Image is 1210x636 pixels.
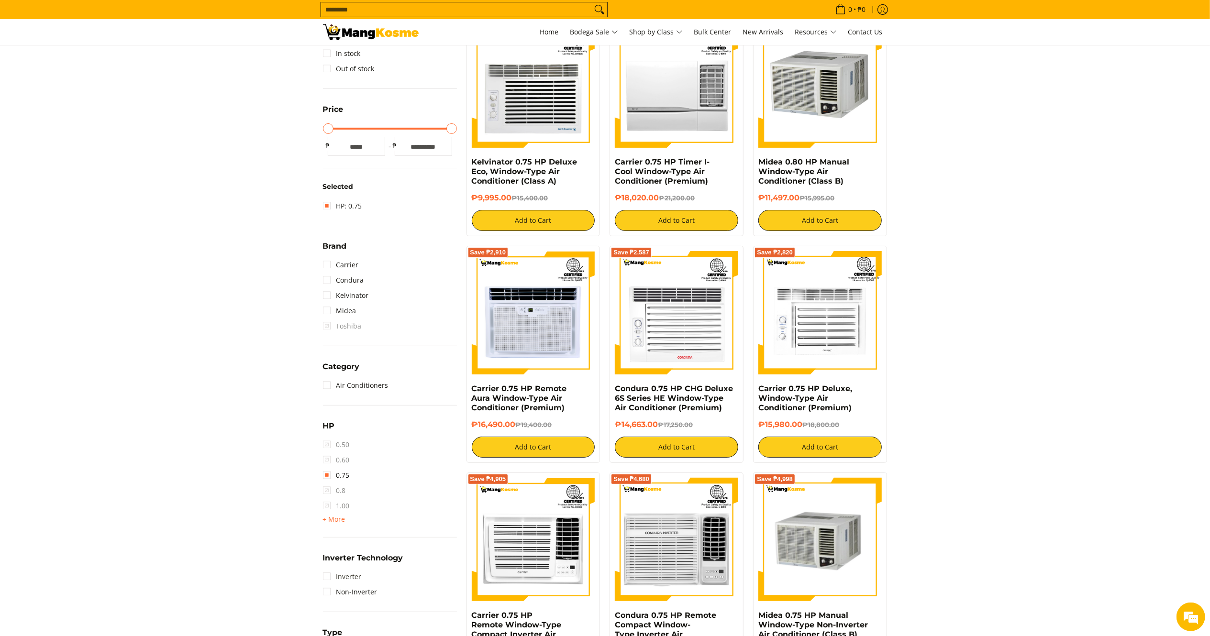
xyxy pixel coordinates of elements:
a: Contact Us [844,19,888,45]
span: • [833,4,869,15]
span: Save ₱4,998 [757,476,793,482]
a: In stock [323,46,361,61]
span: 0 [847,6,854,13]
h6: ₱9,995.00 [472,193,595,203]
button: Add to Cart [615,437,738,458]
div: Minimize live chat window [157,5,180,28]
h6: ₱11,497.00 [758,193,882,203]
h6: ₱15,980.00 [758,420,882,429]
span: Resources [795,26,837,38]
span: 0.8 [323,483,346,498]
a: Carrier 0.75 HP Deluxe, Window-Type Air Conditioner (Premium) [758,384,852,412]
summary: Open [323,554,403,569]
span: ₱0 [856,6,867,13]
img: Condura 0.75 HP Remote Compact Window-Type Inverter Air Conditioner (Premium) [615,478,738,601]
a: Condura 0.75 HP CHG Deluxe 6S Series HE Window-Type Air Conditioner (Premium) [615,384,733,412]
span: 0.50 [323,437,350,452]
summary: Open [323,363,360,378]
del: ₱15,400.00 [512,194,548,202]
nav: Main Menu [428,19,888,45]
a: Home [535,19,564,45]
h6: ₱16,490.00 [472,420,595,429]
span: We're online! [56,121,132,217]
button: Add to Cart [758,437,882,458]
span: ₱ [390,141,400,151]
button: Add to Cart [615,210,738,231]
a: 0.75 [323,468,350,483]
span: Bodega Sale [570,26,618,38]
img: Kelvinator 0.75 HP Deluxe Eco, Window-Type Air Conditioner (Class A) [472,24,595,148]
img: Carrier 0.75 HP Remote Window-Type Compact Inverter Air Conditioner (Premium) [472,478,595,601]
summary: Open [323,106,344,121]
a: Carrier 0.75 HP Timer I-Cool Window-Type Air Conditioner (Premium) [615,157,710,186]
span: Home [540,27,559,36]
a: Air Conditioners [323,378,389,393]
del: ₱15,995.00 [799,194,834,202]
div: Chat with us now [50,54,161,66]
textarea: Type your message and hit 'Enter' [5,261,182,295]
button: Add to Cart [472,437,595,458]
span: Save ₱2,910 [470,250,506,255]
h6: Selected [323,183,457,191]
img: midea-.75hp-manual-window-type-non-inverter-aircon-full-view-mang-kosme [758,478,882,601]
span: Save ₱2,587 [613,250,649,255]
span: 0.60 [323,452,350,468]
span: Toshiba [323,318,362,334]
span: 1.00 [323,498,350,514]
summary: Open [323,514,345,525]
a: Shop by Class [625,19,688,45]
a: Inverter [323,569,362,584]
a: Kelvinator 0.75 HP Deluxe Eco, Window-Type Air Conditioner (Class A) [472,157,577,186]
span: Contact Us [848,27,883,36]
span: Inverter Technology [323,554,403,562]
a: Non-Inverter [323,584,377,600]
span: ₱ [323,141,333,151]
a: Midea 0.80 HP Manual Window-Type Air Conditioner (Class B) [758,157,849,186]
a: Bodega Sale [566,19,623,45]
span: Bulk Center [694,27,732,36]
span: Shop by Class [630,26,683,38]
del: ₱18,800.00 [802,421,839,428]
span: Price [323,106,344,113]
button: Search [592,2,607,17]
span: Save ₱4,680 [613,476,649,482]
a: Resources [790,19,842,45]
summary: Open [323,242,347,257]
a: Out of stock [323,61,375,77]
img: Midea 0.80 HP Manual Window-Type Air Conditioner (Class B) [758,24,882,148]
span: HP [323,422,335,430]
del: ₱17,250.00 [658,421,693,428]
span: + More [323,515,345,523]
span: Save ₱2,820 [757,250,793,255]
img: Condura 0.75 HP CHG Deluxe 6S Series HE Window-Type Air Conditioner (Premium) [615,251,738,374]
a: Bulk Center [689,19,736,45]
a: Midea [323,303,356,318]
summary: Open [323,422,335,437]
span: New Arrivals [743,27,784,36]
del: ₱19,400.00 [516,421,552,428]
img: Bodega Sale Aircon l Mang Kosme: Home Appliances Warehouse Sale [323,24,419,40]
img: Carrier 0.75 HP Deluxe, Window-Type Air Conditioner (Premium) [758,251,882,374]
a: Carrier 0.75 HP Remote Aura Window-Type Air Conditioner (Premium) [472,384,567,412]
span: Category [323,363,360,371]
a: Condura [323,273,364,288]
span: Brand [323,242,347,250]
span: Save ₱4,905 [470,476,506,482]
button: Add to Cart [758,210,882,231]
a: HP: 0.75 [323,198,362,214]
img: Carrier 0.75 HP Timer I-Cool Window-Type Air Conditioner (Premium) [615,24,738,148]
h6: ₱14,663.00 [615,420,738,429]
img: Carrier 0.75 HP Remote Aura Window-Type Air Conditioner (Premium) [472,251,595,374]
button: Add to Cart [472,210,595,231]
a: Kelvinator [323,288,369,303]
a: New Arrivals [738,19,788,45]
a: Carrier [323,257,359,273]
del: ₱21,200.00 [659,194,695,202]
h6: ₱18,020.00 [615,193,738,203]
